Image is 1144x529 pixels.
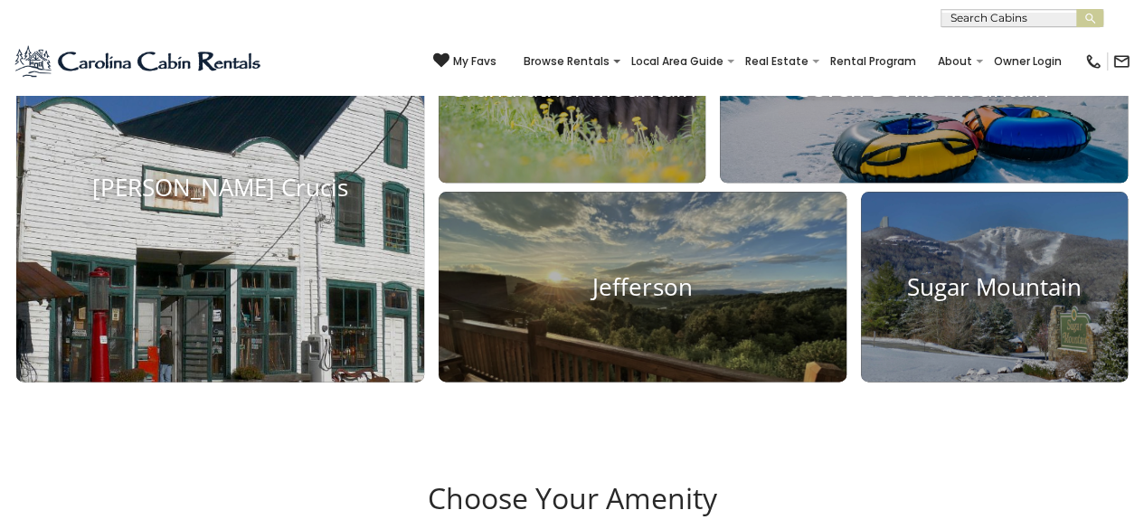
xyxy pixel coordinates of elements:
[439,272,846,300] h4: Jefferson
[1112,52,1130,71] img: mail-regular-black.png
[861,272,1128,300] h4: Sugar Mountain
[439,192,846,382] a: Jefferson
[622,49,733,74] a: Local Area Guide
[453,53,496,70] span: My Favs
[14,43,264,80] img: Blue-2.png
[736,49,818,74] a: Real Estate
[433,52,496,71] a: My Favs
[1084,52,1102,71] img: phone-regular-black.png
[439,74,705,102] h4: Grandfather Mountain
[821,49,925,74] a: Rental Program
[929,49,981,74] a: About
[16,174,424,202] h4: [PERSON_NAME] Crucis
[861,192,1128,382] a: Sugar Mountain
[985,49,1071,74] a: Owner Login
[720,74,1128,102] h4: Seven Devils Mountain
[515,49,619,74] a: Browse Rentals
